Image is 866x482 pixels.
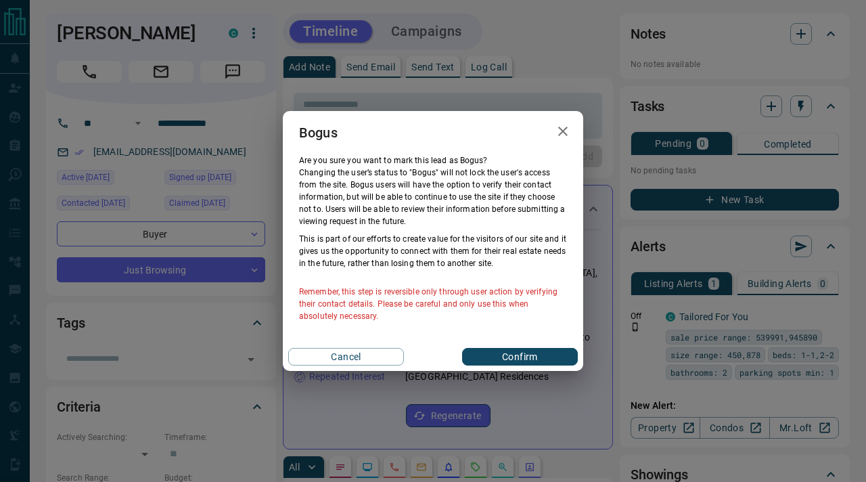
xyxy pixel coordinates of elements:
button: Cancel [288,348,404,366]
button: Confirm [462,348,578,366]
h2: Bogus [283,111,354,154]
p: This is part of our efforts to create value for the visitors of our site and it gives us the oppo... [299,233,567,269]
p: Are you sure you want to mark this lead as Bogus ? [299,154,567,167]
p: Changing the user’s status to "Bogus" will not lock the user's access from the site. Bogus users ... [299,167,567,227]
p: Remember, this step is reversible only through user action by verifying their contact details. Pl... [299,286,567,322]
